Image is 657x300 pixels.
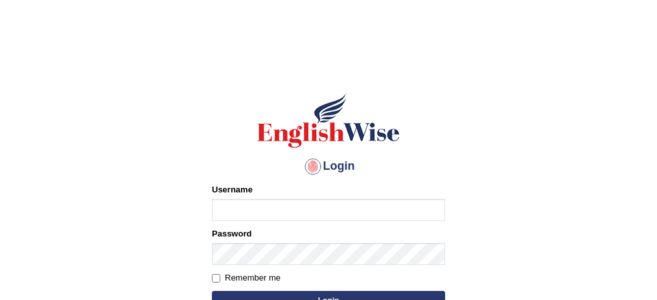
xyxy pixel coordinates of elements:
[255,91,402,150] img: Logo of English Wise sign in for intelligent practice with AI
[212,274,220,283] input: Remember me
[212,271,281,284] label: Remember me
[212,227,251,240] label: Password
[212,156,445,177] h4: Login
[212,183,253,196] label: Username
